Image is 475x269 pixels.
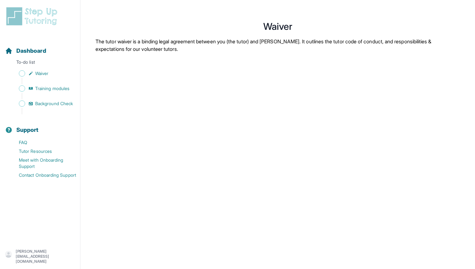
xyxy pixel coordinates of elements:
[5,99,80,108] a: Background Check
[16,249,75,264] p: [PERSON_NAME][EMAIL_ADDRESS][DOMAIN_NAME]
[5,171,80,180] a: Contact Onboarding Support
[5,84,80,93] a: Training modules
[5,138,80,147] a: FAQ
[96,23,460,30] h1: Waiver
[35,85,69,92] span: Training modules
[3,36,78,58] button: Dashboard
[35,70,48,77] span: Waiver
[5,156,80,171] a: Meet with Onboarding Support
[16,126,39,134] span: Support
[5,69,80,78] a: Waiver
[3,116,78,137] button: Support
[16,46,46,55] span: Dashboard
[5,249,75,264] button: [PERSON_NAME][EMAIL_ADDRESS][DOMAIN_NAME]
[5,6,61,26] img: logo
[5,147,80,156] a: Tutor Resources
[3,59,78,68] p: To-do list
[35,100,73,107] span: Background Check
[96,38,460,53] p: The tutor waiver is a binding legal agreement between you (the tutor) and [PERSON_NAME]. It outli...
[5,46,46,55] a: Dashboard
